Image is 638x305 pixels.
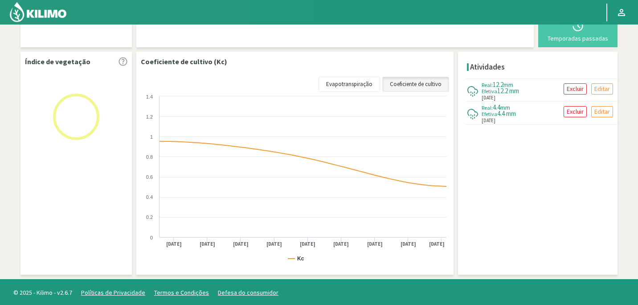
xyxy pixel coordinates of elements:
span: 12.2 [493,80,503,89]
img: Loading... [32,72,121,161]
text: [DATE] [333,241,349,247]
span: [DATE] [482,117,495,124]
div: Temporadas passadas [545,35,610,41]
a: Evapotranspiração [319,77,380,92]
text: [DATE] [266,241,282,247]
text: 0.6 [146,174,153,180]
button: Excluir [564,106,587,117]
text: [DATE] [367,241,383,247]
p: Índice de vegetação [25,56,90,67]
p: Editar [594,107,610,117]
text: [DATE] [166,241,182,247]
button: Editar [591,106,613,117]
a: Termos e Condições [154,289,209,297]
text: [DATE] [429,241,445,247]
span: 12.2 mm [497,87,519,95]
p: Excluir [567,84,584,94]
button: Temporadas passadas [543,18,613,43]
span: Real: [482,82,493,88]
text: [DATE] [233,241,249,247]
text: 0 [150,235,153,240]
a: Coeficiente de cultivo [382,77,449,92]
p: Excluir [567,107,584,117]
p: Coeficiente de cultivo (Kc) [141,56,227,67]
text: 0.4 [146,194,153,200]
text: 1.4 [146,94,153,99]
span: mm [500,103,510,111]
text: [DATE] [401,241,416,247]
text: 1.2 [146,114,153,120]
text: 0.8 [146,154,153,160]
span: Real: [482,104,493,111]
text: 1 [150,134,153,140]
h4: Atividades [470,63,505,71]
span: 4.4 [493,103,500,111]
a: Defesa do consumidor [218,289,278,297]
span: © 2025 - Kilimo - v2.6.7 [9,288,77,297]
text: 0.2 [146,214,153,220]
span: Efetiva [482,88,497,95]
button: Excluir [564,83,587,95]
span: 4.4 mm [497,109,516,118]
a: Políticas de Privacidade [81,289,145,297]
p: Editar [594,84,610,94]
span: Efetiva [482,111,497,117]
text: Kc [297,256,304,262]
button: Editar [591,83,613,95]
img: Kilimo [9,1,67,23]
text: [DATE] [200,241,215,247]
span: mm [503,81,513,89]
text: [DATE] [300,241,315,247]
span: [DATE] [482,94,495,102]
